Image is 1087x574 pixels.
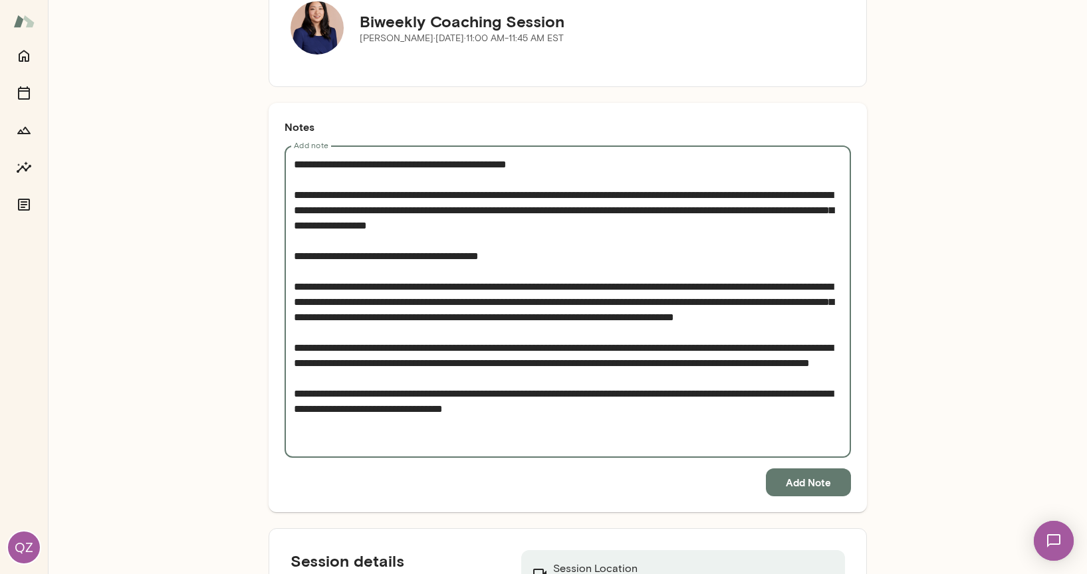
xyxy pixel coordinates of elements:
button: Add Note [766,468,851,496]
p: [PERSON_NAME] · [DATE] · 11:00 AM-11:45 AM EST [360,32,564,45]
img: Leah Kim [291,1,344,54]
div: QZ [8,531,40,563]
h5: Biweekly Coaching Session [360,11,564,32]
img: Mento [13,9,35,34]
label: Add note [294,140,328,151]
button: Documents [11,191,37,218]
button: Growth Plan [11,117,37,143]
h5: Session details [291,550,501,571]
button: Insights [11,154,37,181]
button: Sessions [11,80,37,106]
button: Home [11,43,37,69]
h6: Notes [285,119,851,135]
